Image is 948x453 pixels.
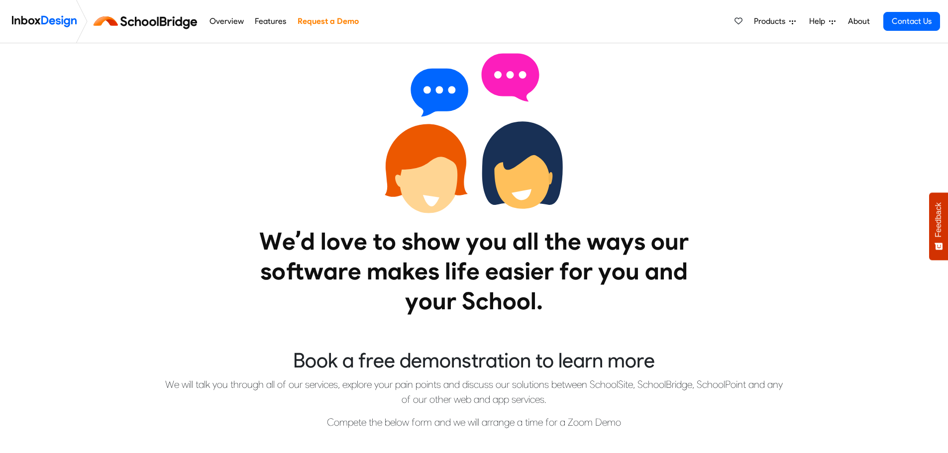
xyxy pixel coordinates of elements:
[92,9,204,33] img: schoolbridge logo
[929,192,948,260] button: Feedback - Show survey
[252,11,289,31] a: Features
[883,12,940,31] a: Contact Us
[845,11,872,31] a: About
[207,11,246,31] a: Overview
[163,377,785,407] p: We will talk you through all of our services, explore your pain points and discuss our solutions ...
[163,348,785,373] heading: Book a free demonstration to learn more
[238,226,711,316] heading: We’d love to show you all the ways our software makes life easier for you and your School.
[295,11,361,31] a: Request a Demo
[750,11,800,31] a: Products
[163,415,785,430] p: Compete the below form and we will arrange a time for a Zoom Demo
[934,202,943,237] span: Feedback
[805,11,840,31] a: Help
[809,15,829,27] span: Help
[754,15,789,27] span: Products
[385,43,564,222] img: 2022_01_13_icon_conversation.svg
